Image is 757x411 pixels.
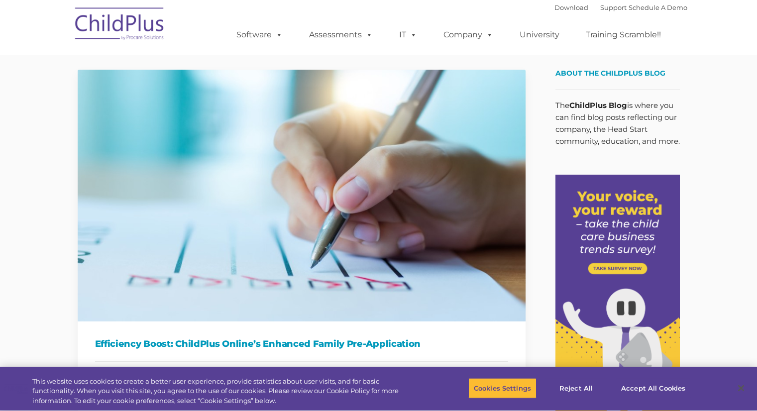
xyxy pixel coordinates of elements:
a: Support [600,3,627,11]
font: | [554,3,687,11]
button: Cookies Settings [468,378,537,399]
img: ChildPlus by Procare Solutions [70,0,170,50]
button: Close [730,377,752,399]
a: Schedule A Demo [629,3,687,11]
p: The is where you can find blog posts reflecting our company, the Head Start community, education,... [555,100,680,147]
strong: ChildPlus Blog [569,101,627,110]
a: Assessments [299,25,383,45]
img: Efficiency Boost: ChildPlus Online's Enhanced Family Pre-Application Process - Streamlining Appli... [78,70,526,321]
h1: Efficiency Boost: ChildPlus Online’s Enhanced Family Pre-Application [95,336,508,351]
a: University [510,25,569,45]
a: Company [433,25,503,45]
a: Download [554,3,588,11]
a: Software [226,25,293,45]
button: Accept All Cookies [616,378,691,399]
a: IT [389,25,427,45]
button: Reject All [545,378,607,399]
span: About the ChildPlus Blog [555,69,665,78]
a: Training Scramble!! [576,25,671,45]
div: This website uses cookies to create a better user experience, provide statistics about user visit... [32,377,417,406]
